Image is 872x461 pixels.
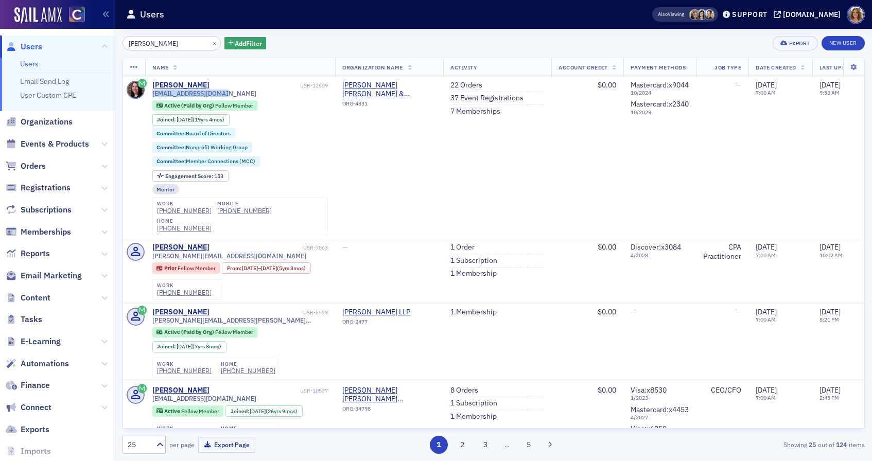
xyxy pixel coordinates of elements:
button: [DOMAIN_NAME] [774,11,844,18]
time: 10:02 AM [819,252,843,259]
span: [DATE] [756,80,777,90]
div: (26yrs 9mos) [250,408,298,415]
span: [PERSON_NAME][EMAIL_ADDRESS][PERSON_NAME][PERSON_NAME][DOMAIN_NAME] [152,316,328,324]
span: Organizations [21,116,73,128]
button: Export Page [198,437,255,453]
div: home [157,218,212,224]
span: Activity [450,64,477,71]
span: … [500,440,514,449]
span: Active [164,407,181,415]
span: Orders [21,161,46,172]
span: Committee : [156,130,186,137]
span: Active (Paid by Org) [164,102,215,109]
a: [PHONE_NUMBER] [217,207,272,215]
div: Active (Paid by Org): Active (Paid by Org): Fellow Member [152,327,258,338]
span: Users [21,41,42,52]
div: USR-12609 [211,82,328,89]
button: 1 [430,436,448,454]
span: [DATE] [756,385,777,395]
a: 1 Subscription [450,256,497,265]
a: Events & Products [6,138,89,150]
input: Search… [123,36,221,50]
span: [DATE] [819,242,841,252]
span: Account Credit [559,64,607,71]
span: Lauren Standiford [689,9,700,20]
div: work [157,282,212,289]
span: Joined : [157,343,177,350]
span: Viewing [658,11,684,18]
span: [DATE] [177,343,193,350]
div: [PHONE_NUMBER] [157,367,212,375]
img: SailAMX [14,7,62,24]
div: 25 [128,439,150,450]
a: 1 Membership [450,269,497,278]
span: Email Marketing [21,270,82,281]
div: USR-10537 [211,387,328,394]
a: User Custom CPE [20,91,76,100]
button: AddFilter [224,37,267,50]
div: Joined: 1998-11-30 00:00:00 [225,405,303,417]
span: [DATE] [756,307,777,316]
a: 22 Orders [450,81,482,90]
a: Prior Fellow Member [156,265,215,272]
button: 2 [453,436,471,454]
span: Pamela Galey-Coleman [704,9,714,20]
a: Reports [6,248,50,259]
a: Automations [6,358,69,369]
div: ORG-4331 [342,100,436,111]
label: per page [169,440,195,449]
span: $0.00 [598,242,616,252]
button: 5 [520,436,538,454]
a: New User [822,36,865,50]
span: Fellow Member [181,407,219,415]
span: — [736,307,741,316]
time: 7:00 AM [756,316,776,323]
span: 10 / 2029 [631,109,689,116]
span: E-Learning [21,336,61,347]
a: [PERSON_NAME] [PERSON_NAME] & [PERSON_NAME] PC [342,81,436,99]
span: Discover : x3084 [631,242,681,252]
a: [PHONE_NUMBER] [157,207,212,215]
div: Joined: 2018-01-05 00:00:00 [152,341,226,352]
button: × [210,38,219,47]
span: Date Created [756,64,796,71]
div: CPA Practitioner [703,243,741,261]
span: Active (Paid by Org) [164,328,215,335]
span: Memberships [21,226,71,238]
a: E-Learning [6,336,61,347]
div: From: 2017-04-07 00:00:00 [222,262,311,274]
span: $0.00 [598,80,616,90]
a: [PHONE_NUMBER] [221,367,275,375]
span: Reports [21,248,50,259]
div: Mentor [152,184,180,194]
span: Fellow Member [215,102,253,109]
span: Last Updated [819,64,860,71]
span: Organization Name [342,64,403,71]
a: 37 Event Registrations [450,94,524,103]
a: 8 Orders [450,386,478,395]
span: Mastercard : x4453 [631,405,689,414]
span: [PERSON_NAME][EMAIL_ADDRESS][DOMAIN_NAME] [152,252,306,260]
span: Prior [164,264,178,272]
div: ORG-34798 [342,405,436,416]
div: mobile [217,201,272,207]
span: Name [152,64,169,71]
div: Active (Paid by Org): Active (Paid by Org): Fellow Member [152,100,258,111]
span: 4 / 2027 [631,414,689,421]
div: Showing out of items [624,440,865,449]
a: Registrations [6,182,71,193]
a: [PERSON_NAME] [152,243,210,252]
div: Committee: [152,156,260,167]
span: 4 / 2028 [631,252,689,259]
a: [PERSON_NAME] [PERSON_NAME] Construction Company [342,386,436,404]
button: Export [773,36,817,50]
div: Committee: [152,128,236,138]
span: Joined : [157,116,177,123]
div: [DOMAIN_NAME] [783,10,841,19]
time: 7:00 AM [756,89,776,96]
div: Engagement Score: 153 [152,170,229,182]
div: [PERSON_NAME] [152,386,210,395]
a: Users [6,41,42,52]
span: Visa : x6059 [631,424,667,433]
